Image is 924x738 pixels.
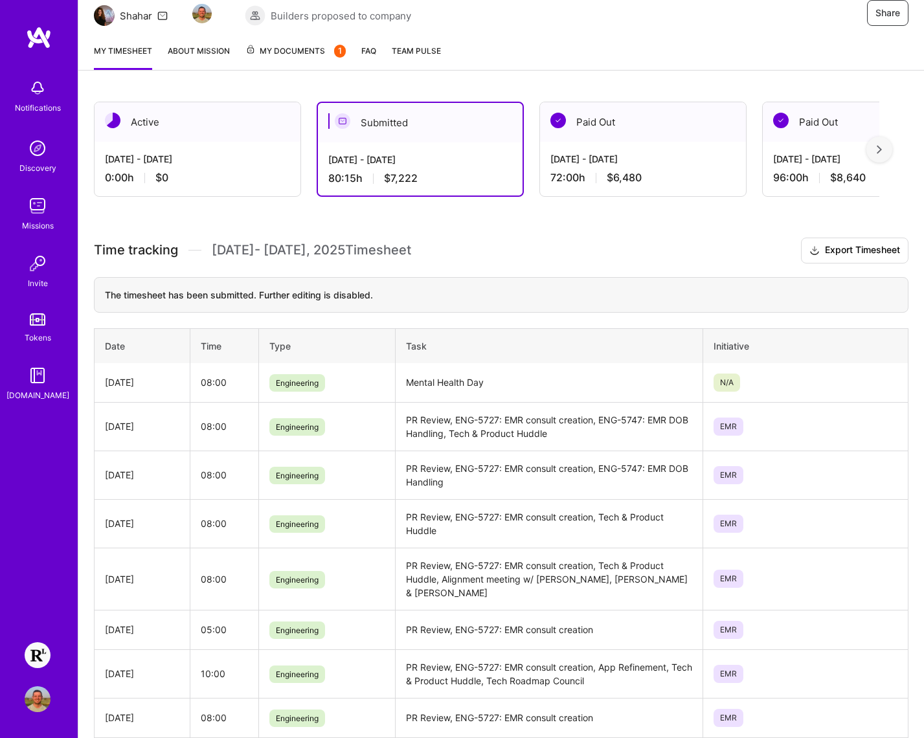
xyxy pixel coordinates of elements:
td: PR Review, ENG-5727: EMR consult creation, Tech & Product Huddle, Alignment meeting w/ [PERSON_NA... [395,548,703,610]
img: Team Member Avatar [192,4,212,23]
div: 0:00 h [105,171,290,184]
td: PR Review, ENG-5727: EMR consult creation, App Refinement, Tech & Product Huddle, Tech Roadmap Co... [395,649,703,698]
div: Notifications [15,101,61,115]
td: PR Review, ENG-5727: EMR consult creation [395,610,703,649]
div: [DATE] [105,667,179,680]
td: 08:00 [190,402,258,451]
div: Paid Out [540,102,746,142]
img: Invite [25,251,51,276]
img: User Avatar [25,686,51,712]
i: icon Download [809,244,820,258]
a: My timesheet [94,44,152,70]
div: [DATE] [105,711,179,724]
th: Time [190,328,258,363]
td: 08:00 [190,548,258,610]
button: Export Timesheet [801,238,908,263]
span: EMR [714,515,743,533]
div: Discovery [19,161,56,175]
span: Engineering [269,571,325,588]
a: FAQ [361,44,376,70]
span: $7,222 [384,172,418,185]
img: Active [105,113,120,128]
img: tokens [30,313,45,326]
div: The timesheet has been submitted. Further editing is disabled. [94,277,908,313]
img: bell [25,75,51,101]
span: Engineering [269,665,325,683]
div: Submitted [318,103,523,142]
span: $8,640 [830,171,866,184]
span: Engineering [269,621,325,639]
span: Team Pulse [392,46,441,56]
img: discovery [25,135,51,161]
div: 72:00 h [550,171,736,184]
img: Builders proposed to company [245,5,265,26]
a: About Mission [168,44,230,70]
th: Date [95,328,190,363]
td: Mental Health Day [395,363,703,403]
span: My Documents [245,44,346,58]
div: [DATE] - [DATE] [550,152,736,166]
span: EMR [714,570,743,588]
span: $6,480 [607,171,642,184]
img: Paid Out [773,113,789,128]
td: 10:00 [190,649,258,698]
i: icon Mail [157,10,168,21]
span: EMR [714,466,743,484]
td: 08:00 [190,499,258,548]
a: User Avatar [21,686,54,712]
td: 08:00 [190,363,258,403]
th: Type [258,328,395,363]
span: Share [875,6,900,19]
span: N/A [714,374,740,392]
div: Missions [22,219,54,232]
div: 80:15 h [328,172,512,185]
div: [DATE] - [DATE] [105,152,290,166]
div: [DATE] [105,375,179,389]
img: guide book [25,363,51,388]
a: Team Pulse [392,44,441,70]
img: Submitted [335,113,350,129]
span: Time tracking [94,242,178,258]
div: [DATE] [105,623,179,636]
td: 08:00 [190,698,258,737]
img: right [877,145,882,154]
span: Engineering [269,418,325,436]
td: 08:00 [190,451,258,499]
img: Team Architect [94,5,115,26]
span: Engineering [269,515,325,533]
span: [DATE] - [DATE] , 2025 Timesheet [212,242,411,258]
th: Task [395,328,703,363]
div: [DATE] [105,572,179,586]
div: [DOMAIN_NAME] [6,388,69,402]
div: Shahar [120,9,152,23]
td: 05:00 [190,610,258,649]
div: Tokens [25,331,51,344]
a: Team Member Avatar [194,3,210,25]
div: [DATE] - [DATE] [328,153,512,166]
span: $0 [155,171,168,184]
span: Engineering [269,467,325,484]
td: PR Review, ENG-5727: EMR consult creation, ENG-5747: EMR DOB Handling [395,451,703,499]
div: 1 [334,45,346,58]
a: Resilience Lab: Building a Health Tech Platform [21,642,54,668]
a: My Documents1 [245,44,346,70]
img: Paid Out [550,113,566,128]
td: PR Review, ENG-5727: EMR consult creation, ENG-5747: EMR DOB Handling, Tech & Product Huddle [395,402,703,451]
span: Engineering [269,710,325,727]
span: Engineering [269,374,325,392]
img: Resilience Lab: Building a Health Tech Platform [25,642,51,668]
img: teamwork [25,193,51,219]
div: Invite [28,276,48,290]
span: EMR [714,621,743,639]
div: [DATE] [105,517,179,530]
span: Builders proposed to company [271,9,411,23]
div: [DATE] [105,419,179,433]
img: logo [26,26,52,49]
div: [DATE] [105,468,179,482]
th: Initiative [703,328,908,363]
span: EMR [714,709,743,727]
td: PR Review, ENG-5727: EMR consult creation [395,698,703,737]
div: Active [95,102,300,142]
span: EMR [714,418,743,436]
td: PR Review, ENG-5727: EMR consult creation, Tech & Product Huddle [395,499,703,548]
